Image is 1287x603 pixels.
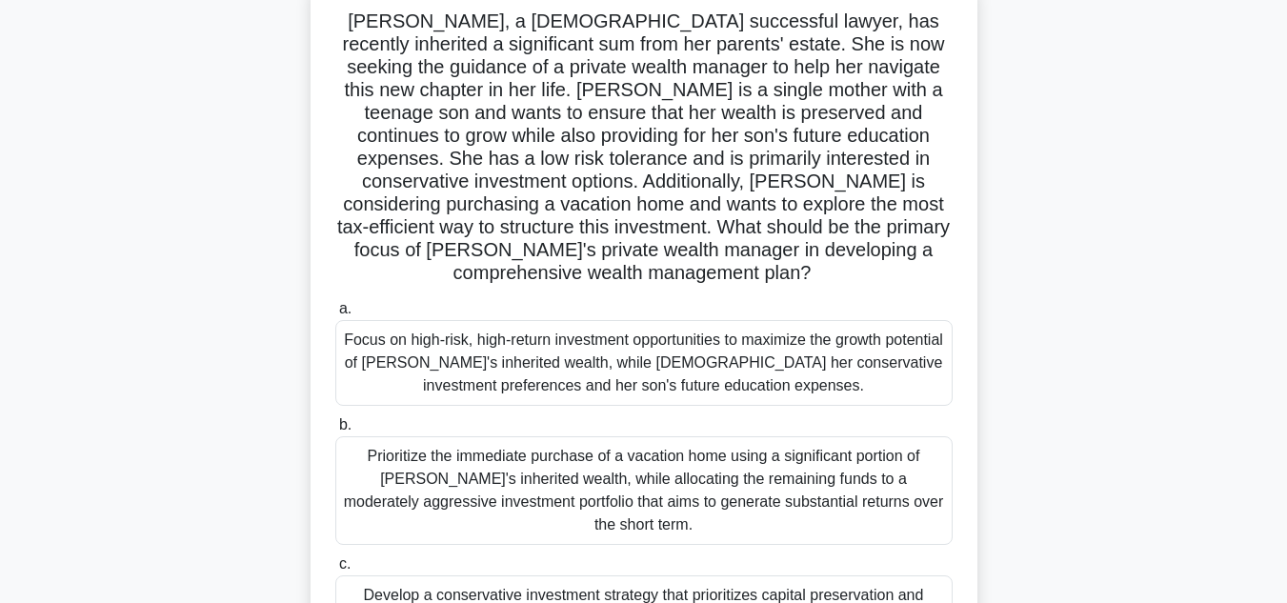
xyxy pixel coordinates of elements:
[339,416,352,432] span: b.
[335,320,953,406] div: Focus on high-risk, high-return investment opportunities to maximize the growth potential of [PER...
[335,436,953,545] div: Prioritize the immediate purchase of a vacation home using a significant portion of [PERSON_NAME]...
[333,10,955,286] h5: [PERSON_NAME], a [DEMOGRAPHIC_DATA] successful lawyer, has recently inherited a significant sum f...
[339,300,352,316] span: a.
[339,555,351,572] span: c.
